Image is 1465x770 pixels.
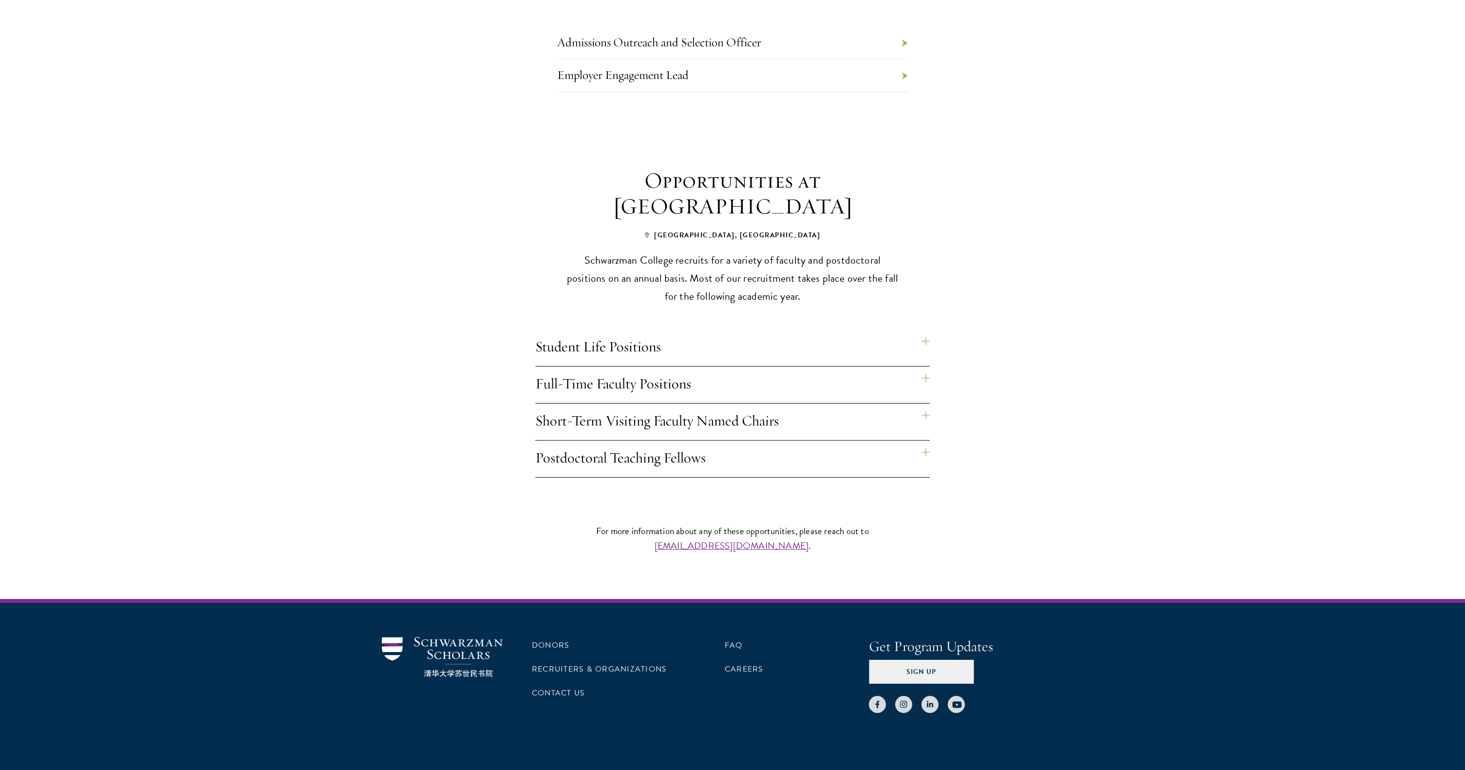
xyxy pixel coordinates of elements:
[645,230,820,240] span: [GEOGRAPHIC_DATA], [GEOGRAPHIC_DATA]
[725,639,743,651] a: FAQ
[470,524,995,552] p: For more information about any of these opportunities, please reach out to .
[535,441,930,477] h4: Postdoctoral Teaching Fellows
[532,687,585,699] a: Contact Us
[869,637,1083,656] h4: Get Program Updates
[557,67,689,82] a: Employer Engagement Lead
[382,637,503,677] img: Schwarzman Scholars
[535,366,930,403] h4: Full-Time Faculty Positions
[532,639,569,651] a: Donors
[725,663,764,675] a: Careers
[535,404,930,440] h4: Short-Term Visiting Faculty Named Chairs
[557,35,761,50] a: Admissions Outreach and Selection Officer
[535,329,930,366] h4: Student Life Positions
[552,168,913,219] h3: Opportunities at [GEOGRAPHIC_DATA]
[564,251,901,305] p: Schwarzman College recruits for a variety of faculty and postdoctoral positions on an annual basi...
[655,539,809,553] a: [EMAIL_ADDRESS][DOMAIN_NAME]
[532,663,667,675] a: Recruiters & Organizations
[869,660,974,683] button: Sign Up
